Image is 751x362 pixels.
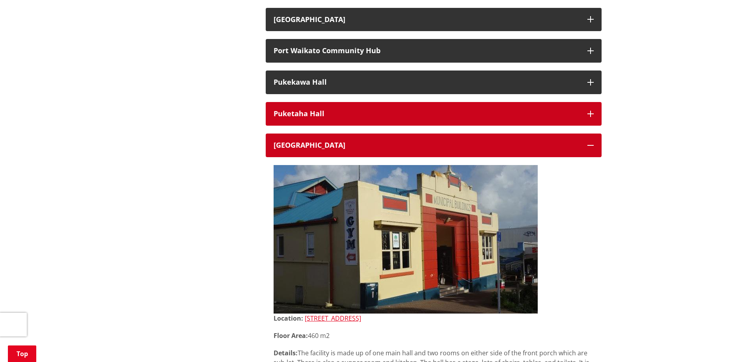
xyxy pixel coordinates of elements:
[8,345,36,362] a: Top
[274,331,308,340] strong: Floor Area:
[266,102,602,126] button: Puketaha Hall
[266,71,602,94] button: Pukekawa Hall
[274,314,303,323] strong: Location:
[274,331,594,340] p: 460 m2
[274,78,580,86] h3: Pukekawa Hall
[715,329,743,357] iframe: Messenger Launcher
[274,47,580,55] h3: Port Waikato Community Hub
[274,16,580,24] h3: [GEOGRAPHIC_DATA]
[266,134,602,157] button: [GEOGRAPHIC_DATA]
[274,165,538,314] img: Raglan-Town-Hall-2
[274,110,580,118] h3: Puketaha Hall
[266,8,602,32] button: [GEOGRAPHIC_DATA]
[266,39,602,63] button: Port Waikato Community Hub
[305,314,361,323] a: [STREET_ADDRESS]
[274,349,298,357] strong: Details:
[274,141,580,149] h3: [GEOGRAPHIC_DATA]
